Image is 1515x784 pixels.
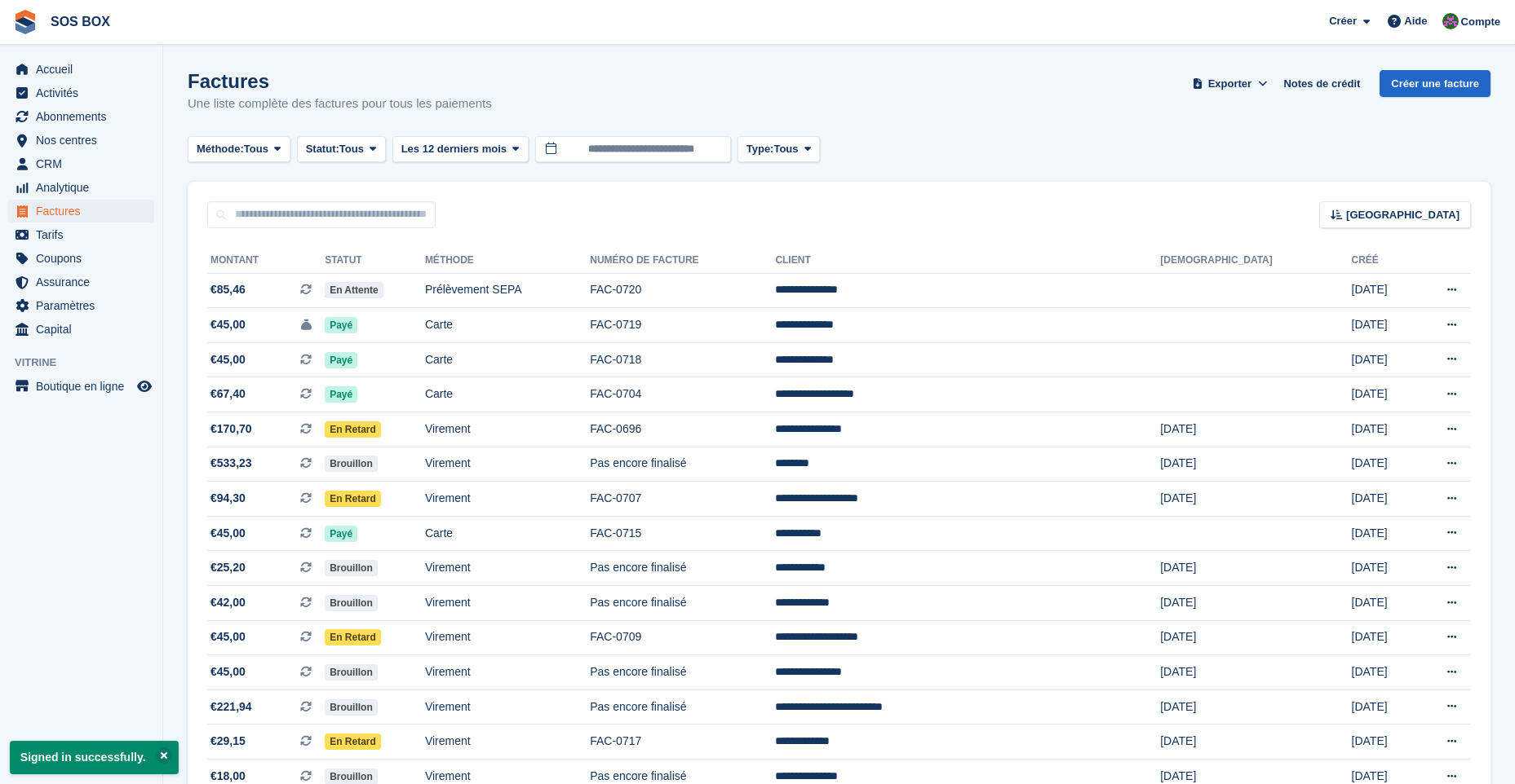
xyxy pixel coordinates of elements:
[425,516,590,551] td: Carte
[188,70,492,92] h1: Factures
[425,273,590,308] td: Prélèvement SEPA
[306,141,339,157] span: Statut:
[325,421,381,438] span: En retard
[1329,13,1357,29] span: Créer
[425,412,590,447] td: Virement
[210,559,246,576] span: €25,20
[210,455,252,472] span: €533,23
[36,176,134,199] span: Analytique
[590,447,775,482] td: Pas encore finalisé
[1352,273,1413,308] td: [DATE]
[1352,516,1413,551] td: [DATE]
[36,375,134,398] span: Boutique en ligne
[135,377,154,396] a: Boutique d'aperçu
[1160,447,1351,482] td: [DATE]
[1352,551,1413,586] td: [DATE]
[8,200,154,222] a: menu
[590,516,775,551] td: FAC-0715
[590,620,775,655] td: FAC-0709
[325,317,357,333] span: Payé
[210,525,246,542] span: €45,00
[1352,447,1413,482] td: [DATE]
[1208,76,1251,92] span: Exporter
[775,248,1160,274] th: Client
[1352,342,1413,377] td: [DATE]
[210,316,246,333] span: €45,00
[590,412,775,447] td: FAC-0696
[13,10,38,34] img: stora-icon-8386f47178a22dfd0bd8f6a31ec36ba5ce8667c1dd55bd0f319d3a0aa187defe.svg
[1352,308,1413,343] td: [DATE]
[1160,655,1351,690] td: [DATE]
[8,294,154,317] a: menu
[1346,207,1460,223] span: [GEOGRAPHIC_DATA]
[1160,482,1351,517] td: [DATE]
[8,271,154,293] a: menu
[1160,689,1351,725] td: [DATE]
[36,223,134,246] span: Tarifs
[1160,551,1351,586] td: [DATE]
[210,698,252,716] span: €221,94
[401,141,507,157] span: Les 12 derniers mois
[15,355,162,371] span: Vitrine
[36,58,134,81] span: Accueil
[425,586,590,621] td: Virement
[1277,70,1367,97] a: Notes de crédit
[36,105,134,128] span: Abonnements
[1352,689,1413,725] td: [DATE]
[1160,620,1351,655] td: [DATE]
[325,733,381,750] span: En retard
[425,655,590,690] td: Virement
[210,281,246,298] span: €85,46
[1189,70,1270,97] button: Exporter
[210,421,252,438] span: €170,70
[590,308,775,343] td: FAC-0719
[8,105,154,128] a: menu
[297,136,386,163] button: Statut: Tous
[325,629,381,645] span: En retard
[188,136,290,163] button: Méthode: Tous
[207,248,325,274] th: Montant
[425,248,590,274] th: Méthode
[8,81,154,104] a: menu
[1352,412,1413,447] td: [DATE]
[197,141,244,157] span: Méthode:
[325,282,383,298] span: En attente
[590,689,775,725] td: Pas encore finalisé
[1352,377,1413,412] td: [DATE]
[1380,70,1491,97] a: Créer une facture
[590,342,775,377] td: FAC-0718
[746,141,774,157] span: Type:
[325,699,378,716] span: Brouillon
[36,152,134,175] span: CRM
[590,586,775,621] td: Pas encore finalisé
[1352,620,1413,655] td: [DATE]
[210,663,246,680] span: €45,00
[44,8,117,35] a: SOS BOX
[8,375,154,398] a: menu
[325,595,378,611] span: Brouillon
[1442,13,1459,29] img: ALEXANDRE SOUBIRA
[425,342,590,377] td: Carte
[325,664,378,680] span: Brouillon
[738,136,821,163] button: Type: Tous
[36,294,134,317] span: Paramètres
[425,725,590,760] td: Virement
[425,689,590,725] td: Virement
[8,129,154,152] a: menu
[325,352,357,368] span: Payé
[36,81,134,104] span: Activités
[425,377,590,412] td: Carte
[773,141,798,157] span: Tous
[8,318,154,341] a: menu
[36,318,134,341] span: Capital
[1160,725,1351,760] td: [DATE]
[325,560,378,576] span: Brouillon
[339,141,364,157] span: Tous
[590,551,775,586] td: Pas encore finalisé
[210,490,246,507] span: €94,30
[325,526,357,542] span: Payé
[1352,725,1413,760] td: [DATE]
[10,741,179,774] p: Signed in successfully.
[8,176,154,199] a: menu
[1461,14,1500,30] span: Compte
